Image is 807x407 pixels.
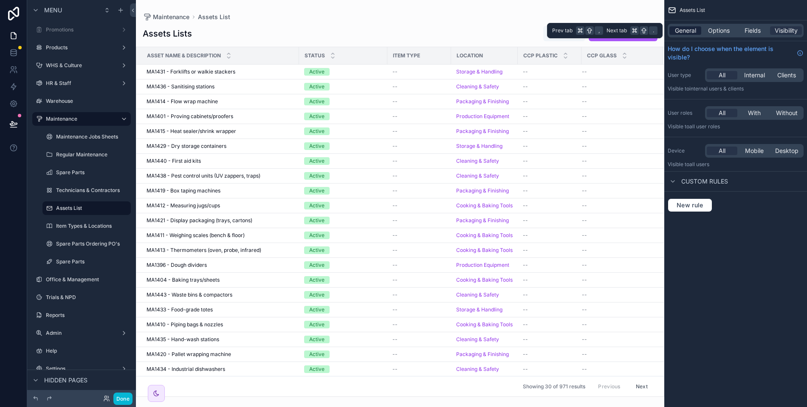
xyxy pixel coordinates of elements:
div: Active [309,172,324,180]
span: -- [392,217,398,224]
span: -- [582,128,587,135]
span: -- [582,68,587,75]
a: Active [304,68,382,76]
label: Promotions [46,26,117,33]
div: Active [309,187,324,195]
a: Cleaning & Safety [456,336,513,343]
a: Cooking & Baking Tools [456,247,513,254]
div: Active [309,127,324,135]
a: MA1420 - Pallet wrapping machine [147,351,294,358]
span: -- [582,172,587,179]
a: Active [304,83,382,90]
span: MA1429 - Dry storage containers [147,143,226,150]
a: Cooking & Baking Tools [456,232,513,239]
a: Active [304,306,382,314]
a: Spare Parts Ordering PO's [42,237,131,251]
span: -- [392,68,398,75]
a: Storage & Handling [456,306,502,313]
span: -- [523,143,528,150]
span: New rule [673,201,707,209]
a: Packaging & Finishing [456,187,513,194]
span: -- [392,321,398,328]
span: Packaging & Finishing [456,128,509,135]
a: MA1415 - Heat sealer/shrink wrapper [147,128,294,135]
a: -- [392,306,446,313]
a: Cleaning & Safety [456,291,499,298]
span: -- [582,262,587,269]
span: -- [582,291,587,298]
div: Active [309,202,324,209]
span: -- [523,172,528,179]
span: -- [392,187,398,194]
a: Active [304,336,382,343]
span: MA1436 - Sanitising stations [147,83,214,90]
a: MA1401 - Proving cabinets/proofers [147,113,294,120]
span: -- [392,291,398,298]
a: Active [304,246,382,254]
a: Promotions [32,23,131,37]
a: -- [392,158,446,164]
span: -- [523,247,528,254]
span: -- [582,202,587,209]
a: MA1404 - Baking trays/sheets [147,277,294,283]
a: -- [582,68,653,75]
label: WHS & Culture [46,62,117,69]
label: Spare Parts Ordering PO's [56,240,129,247]
a: Packaging & Finishing [456,187,509,194]
span: -- [392,232,398,239]
div: Active [309,246,324,254]
a: -- [392,202,446,209]
span: -- [582,158,587,164]
span: -- [392,202,398,209]
label: Trials & NPD [46,294,129,301]
span: MA1412 - Measuring jugs/cups [147,202,220,209]
a: MA1433 - Food-grade totes [147,306,294,313]
a: Packaging & Finishing [456,217,513,224]
span: -- [392,113,398,120]
a: Cleaning & Safety [456,158,513,164]
span: MA1433 - Food-grade totes [147,306,213,313]
span: -- [392,336,398,343]
a: -- [582,306,653,313]
div: Active [309,276,324,284]
a: -- [582,291,653,298]
a: Admin [32,326,131,340]
span: MA1415 - Heat sealer/shrink wrapper [147,128,236,135]
a: -- [523,83,576,90]
a: -- [392,68,446,75]
a: Cooking & Baking Tools [456,202,513,209]
div: Active [309,291,324,299]
a: MA1396 - Dough dividers [147,262,294,269]
span: Storage & Handling [456,143,502,150]
div: Active [309,142,324,150]
span: -- [392,98,398,105]
a: Storage & Handling [456,143,513,150]
a: Packaging & Finishing [456,98,509,105]
a: -- [582,336,653,343]
a: -- [523,217,576,224]
a: -- [523,187,576,194]
label: Reports [46,312,129,319]
a: Warehouse [32,94,131,108]
label: Warehouse [46,98,129,105]
label: User type [668,72,702,79]
label: Device [668,147,702,154]
a: Active [304,202,382,209]
a: Active [304,127,382,135]
span: -- [523,158,528,164]
a: -- [582,98,653,105]
a: -- [392,277,446,283]
a: -- [523,113,576,120]
a: -- [582,232,653,239]
a: -- [392,291,446,298]
a: Packaging & Finishing [456,217,509,224]
a: Cleaning & Safety [456,172,499,179]
span: MA1401 - Proving cabinets/proofers [147,113,233,120]
a: -- [523,172,576,179]
label: Technicians & Contractors [56,187,129,194]
a: Storage & Handling [456,68,513,75]
div: Active [309,217,324,224]
a: -- [392,143,446,150]
span: -- [582,336,587,343]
